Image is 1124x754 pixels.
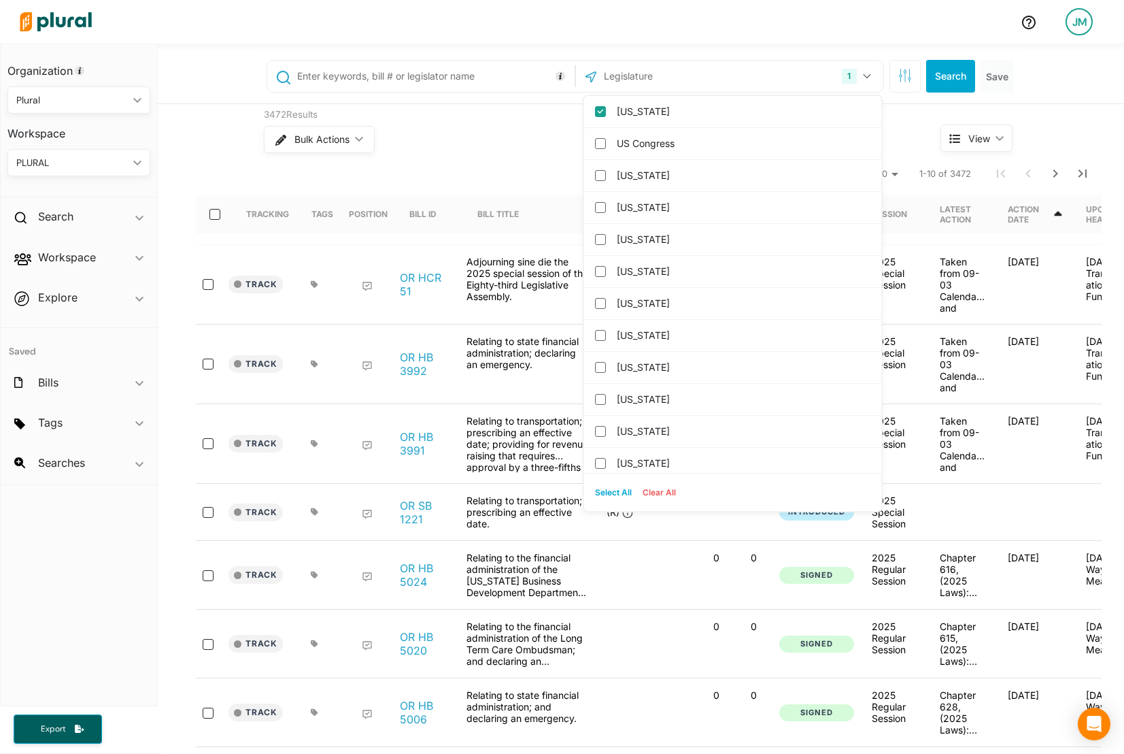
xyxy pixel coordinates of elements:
[617,197,868,218] label: [US_STATE]
[1078,708,1110,740] div: Open Intercom Messenger
[617,293,868,314] label: [US_STATE]
[203,708,214,719] input: select-row-state-or-2025r1-hb5006
[203,570,214,581] input: select-row-state-or-2025r1-hb5024
[997,689,1075,736] div: [DATE]
[740,689,767,701] p: 0
[400,271,452,298] a: OR HCR 51
[400,561,452,589] a: OR HB 5024
[362,361,373,372] div: Add Position Statement
[246,195,289,233] div: Tracking
[1066,8,1093,35] div: JM
[554,70,566,82] div: Tooltip anchor
[617,389,868,410] label: [US_STATE]
[460,495,596,529] div: Relating to transportation; prescribing an effective date.
[779,636,854,653] button: Signed
[872,495,918,529] div: 2025 Special Session
[477,209,519,219] div: Bill Title
[477,195,531,233] div: Bill Title
[872,415,918,450] div: 2025 Special Session
[38,290,78,305] h2: Explore
[872,621,918,655] div: 2025 Regular Session
[311,708,318,717] div: Add tags
[38,250,96,265] h2: Workspace
[311,360,318,368] div: Add tags
[311,195,333,233] div: Tags
[637,482,681,503] button: Clear All
[1015,160,1042,187] button: Previous Page
[311,440,318,448] div: Add tags
[872,209,907,219] div: Session
[228,435,283,453] button: Track
[872,335,918,370] div: 2025 Special Session
[842,69,856,84] div: 1
[400,350,452,378] a: OR HB 3992
[400,699,452,726] a: OR HB 5006
[617,229,868,250] label: [US_STATE]
[987,160,1015,187] button: First Page
[203,279,214,290] input: select-row-state-or-2025s1-hcr51
[1008,195,1064,233] div: Action Date
[703,689,730,701] p: 0
[997,415,1075,472] div: [DATE]
[617,133,868,154] label: US Congress
[311,640,318,648] div: Add tags
[740,621,767,632] p: 0
[264,108,889,122] div: 3472 Results
[362,572,373,583] div: Add Position Statement
[16,93,128,108] div: Plural
[872,552,918,587] div: 2025 Regular Session
[349,195,388,233] div: Position
[460,335,596,393] div: Relating to state financial administration; declaring an emergency.
[362,440,373,451] div: Add Position Statement
[228,504,283,521] button: Track
[617,357,868,378] label: [US_STATE]
[311,508,318,516] div: Add tags
[460,621,596,667] div: Relating to the financial administration of the Long Term Care Ombudsman; and declaring an emerge...
[968,131,990,146] span: View
[203,359,214,370] input: select-row-state-or-2025s1-hb3992
[228,635,283,653] button: Track
[38,209,73,224] h2: Search
[38,455,85,470] h2: Searches
[997,621,1075,667] div: [DATE]
[919,167,971,181] span: 1-10 of 3472
[617,101,868,122] label: [US_STATE]
[1069,160,1096,187] button: Last Page
[929,335,997,393] div: Taken from 09-03 Calendar and placed on 09-17 Calendar by unanimous consent.
[264,126,375,153] button: Bulk Actions
[349,209,388,219] div: Position
[929,621,997,667] div: Chapter 615, (2025 Laws): Effective date [DATE].
[997,256,1075,313] div: [DATE]
[38,375,58,390] h2: Bills
[400,630,452,657] a: OR HB 5020
[203,639,214,650] input: select-row-state-or-2025r1-hb5020
[228,566,283,584] button: Track
[203,507,214,518] input: select-row-state-or-2025s1-sb1221
[1042,160,1069,187] button: Next Page
[590,482,637,503] button: Select All
[311,209,333,219] div: Tags
[1008,204,1052,225] div: Action Date
[929,256,997,313] div: Taken from 09-03 Calendar and placed on 09-17 Calendar by unanimous consent.
[1,328,157,361] h4: Saved
[294,135,350,144] span: Bulk Actions
[617,453,868,474] label: [US_STATE]
[872,689,918,724] div: 2025 Regular Session
[14,715,102,744] button: Export
[602,63,748,89] input: Legislature
[228,704,283,721] button: Track
[940,204,986,225] div: Latest Action
[872,195,919,233] div: Session
[400,430,452,457] a: OR HB 3991
[617,421,868,442] label: [US_STATE]
[779,567,854,584] button: Signed
[929,552,997,598] div: Chapter 616, (2025 Laws): Effective date [DATE].
[740,552,767,563] p: 0
[929,689,997,736] div: Chapter 628, (2025 Laws): Effective date [DATE].
[981,60,1014,93] button: Save
[73,65,86,77] div: Tooltip anchor
[929,415,997,472] div: Taken from 09-03 Calendar and placed on 09-17 Calendar by unanimous consent.
[31,723,75,735] span: Export
[296,63,571,89] input: Enter keywords, bill # or legislator name
[228,276,283,293] button: Track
